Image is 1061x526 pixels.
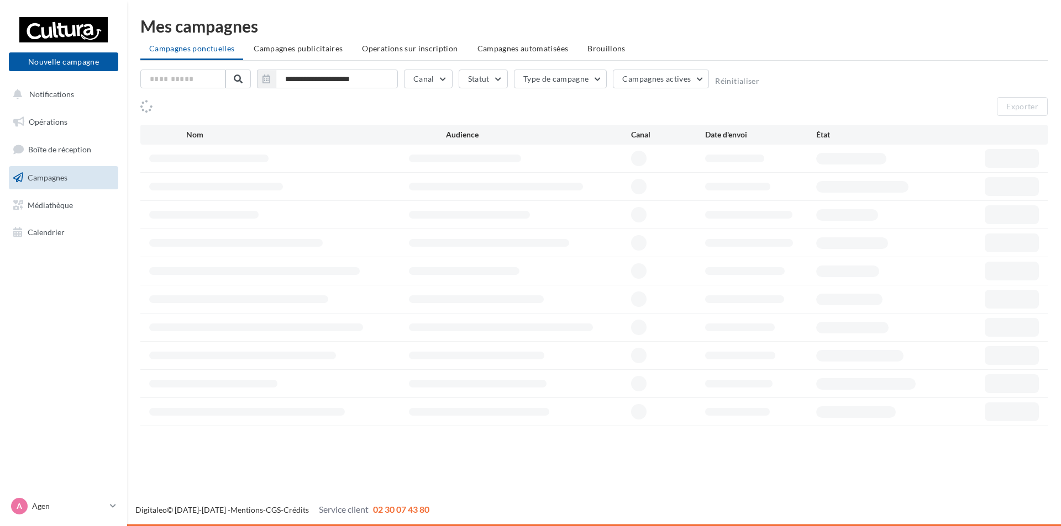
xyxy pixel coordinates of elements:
button: Réinitialiser [715,77,759,86]
a: Digitaleo [135,505,167,514]
span: Campagnes actives [622,74,691,83]
span: Campagnes publicitaires [254,44,343,53]
button: Notifications [7,83,116,106]
p: Agen [32,501,106,512]
a: Campagnes [7,166,120,189]
span: © [DATE]-[DATE] - - - [135,505,429,514]
button: Exporter [997,97,1048,116]
span: A [17,501,22,512]
span: Campagnes [28,173,67,182]
a: Crédits [283,505,309,514]
span: Médiathèque [28,200,73,209]
span: Campagnes automatisées [477,44,569,53]
span: Notifications [29,89,74,99]
span: Boîte de réception [28,145,91,154]
span: Calendrier [28,227,65,237]
span: Operations sur inscription [362,44,458,53]
a: Boîte de réception [7,137,120,161]
a: CGS [266,505,281,514]
span: Brouillons [587,44,626,53]
button: Campagnes actives [613,70,709,88]
div: Nom [186,129,446,140]
a: A Agen [9,496,118,517]
button: Statut [459,70,508,88]
a: Calendrier [7,221,120,244]
a: Mentions [230,505,263,514]
div: Date d'envoi [705,129,816,140]
div: Mes campagnes [140,18,1048,34]
button: Nouvelle campagne [9,52,118,71]
button: Type de campagne [514,70,607,88]
div: État [816,129,927,140]
a: Médiathèque [7,194,120,217]
div: Canal [631,129,705,140]
div: Audience [446,129,631,140]
a: Opérations [7,110,120,134]
span: Service client [319,504,369,514]
button: Canal [404,70,453,88]
span: Opérations [29,117,67,126]
span: 02 30 07 43 80 [373,504,429,514]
